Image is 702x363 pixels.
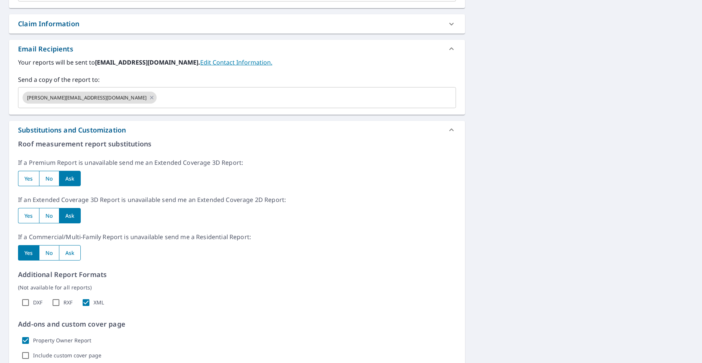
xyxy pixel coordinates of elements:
[18,19,79,29] div: Claim Information
[94,299,104,306] label: XML
[63,299,72,306] label: RXF
[200,58,272,66] a: EditContactInfo
[18,270,456,280] p: Additional Report Formats
[18,44,73,54] div: Email Recipients
[18,75,456,84] label: Send a copy of the report to:
[18,195,456,204] p: If an Extended Coverage 3D Report is unavailable send me an Extended Coverage 2D Report:
[18,58,456,67] label: Your reports will be sent to
[33,352,101,359] label: Include custom cover page
[33,337,91,344] label: Property Owner Report
[9,40,465,58] div: Email Recipients
[23,92,157,104] div: [PERSON_NAME][EMAIL_ADDRESS][DOMAIN_NAME]
[18,283,456,291] p: (Not available for all reports)
[18,125,126,135] div: Substitutions and Customization
[9,14,465,33] div: Claim Information
[18,232,456,241] p: If a Commercial/Multi-Family Report is unavailable send me a Residential Report:
[9,121,465,139] div: Substitutions and Customization
[33,299,42,306] label: DXF
[18,158,456,167] p: If a Premium Report is unavailable send me an Extended Coverage 3D Report:
[18,319,456,329] p: Add-ons and custom cover page
[23,94,151,101] span: [PERSON_NAME][EMAIL_ADDRESS][DOMAIN_NAME]
[18,139,456,149] p: Roof measurement report substitutions
[95,58,200,66] b: [EMAIL_ADDRESS][DOMAIN_NAME].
